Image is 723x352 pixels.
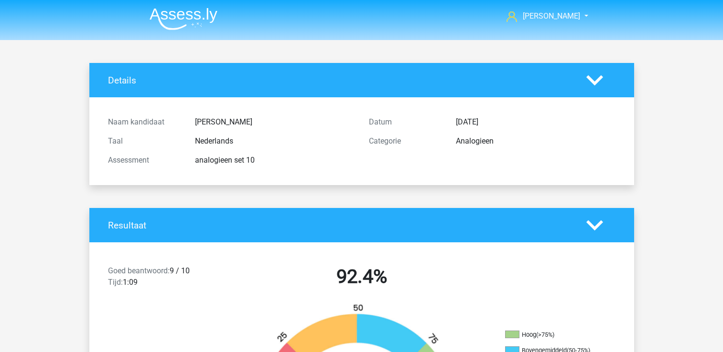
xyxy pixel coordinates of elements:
div: Taal [101,135,188,147]
div: analogieen set 10 [188,155,362,166]
div: (>75%) [536,331,554,338]
li: Hoog [505,331,601,339]
div: Nederlands [188,135,362,147]
div: [DATE] [449,116,623,128]
div: [PERSON_NAME] [188,116,362,128]
h4: Details [108,75,572,86]
div: Naam kandidaat [101,116,188,128]
a: [PERSON_NAME] [503,10,581,22]
span: Goed beantwoord: [108,266,170,275]
div: Datum [362,116,449,128]
span: [PERSON_NAME] [523,11,580,21]
span: Tijd: [108,278,123,287]
h4: Resultaat [108,220,572,231]
div: Categorie [362,135,449,147]
div: 9 / 10 1:09 [101,265,231,292]
img: Assessly [150,8,217,30]
div: Assessment [101,155,188,166]
div: Analogieen [449,135,623,147]
h2: 92.4% [238,265,485,288]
